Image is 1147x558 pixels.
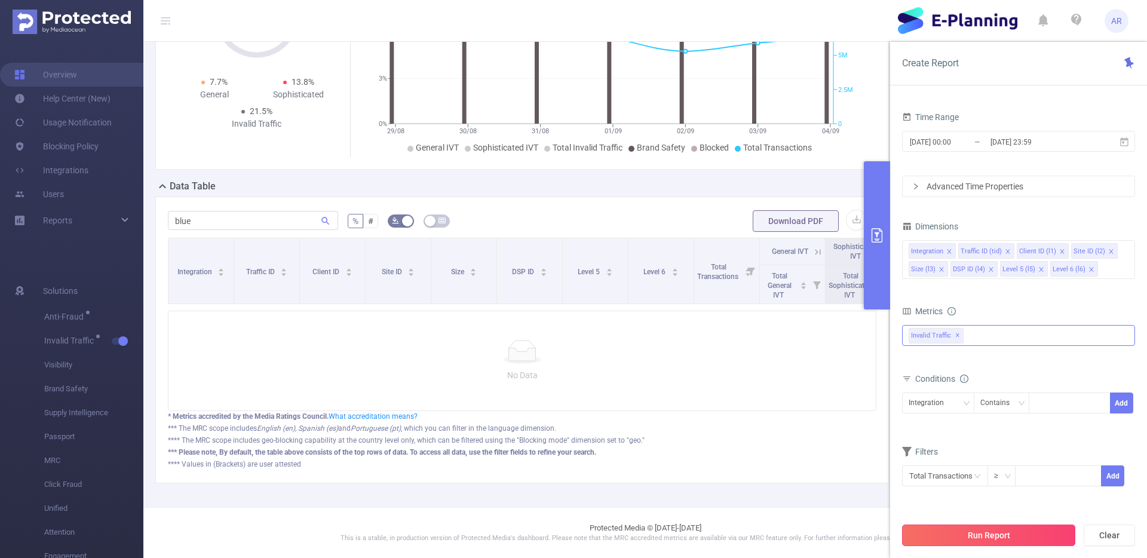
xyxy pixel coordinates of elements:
[911,244,943,259] div: Integration
[392,217,399,224] i: icon: bg-colors
[1000,261,1048,277] li: Level 5 (l5)
[44,353,143,377] span: Visibility
[606,271,612,275] i: icon: caret-down
[214,118,299,130] div: Invalid Traffic
[345,271,352,275] i: icon: caret-down
[671,266,678,270] i: icon: caret-up
[512,268,536,276] span: DSP ID
[168,435,876,446] div: **** The MRC scope includes geo-blocking capability at the country level only, which can be filte...
[578,268,602,276] span: Level 5
[553,143,622,152] span: Total Invalid Traffic
[217,266,225,274] div: Sort
[912,183,919,190] i: icon: right
[246,268,277,276] span: Traffic ID
[473,143,538,152] span: Sophisticated IVT
[1017,243,1069,259] li: Client ID (l1)
[960,375,968,383] i: icon: info-circle
[911,262,936,277] div: Size (l3)
[14,87,111,111] a: Help Center (New)
[13,10,131,34] img: Protected Media
[178,369,866,382] p: No Data
[14,182,64,206] a: Users
[459,127,476,135] tspan: 30/08
[700,143,729,152] span: Blocked
[1084,525,1135,546] button: Clear
[470,266,477,270] i: icon: caret-up
[947,307,956,315] i: icon: info-circle
[1018,400,1025,408] i: icon: down
[329,412,418,421] a: What accreditation means?
[829,272,872,299] span: Total Sophisticated IVT
[416,143,459,152] span: General IVT
[168,447,876,458] div: *** Please note, By default, the table above consists of the top rows of data. To access all data...
[257,88,341,101] div: Sophisticated
[939,266,944,274] i: icon: close
[173,88,257,101] div: General
[379,120,387,128] tspan: 0%
[671,271,678,275] i: icon: caret-down
[1004,473,1011,481] i: icon: down
[946,249,952,256] i: icon: close
[408,271,415,275] i: icon: caret-down
[606,266,612,270] i: icon: caret-up
[292,77,314,87] span: 13.8%
[833,243,877,260] span: Sophisticated IVT
[768,272,792,299] span: Total General IVT
[382,268,404,276] span: Site ID
[44,336,98,345] span: Invalid Traffic
[14,134,99,158] a: Blocking Policy
[44,312,88,321] span: Anti-Fraud
[902,222,958,231] span: Dimensions
[210,77,228,87] span: 7.7%
[438,217,446,224] i: icon: table
[168,211,338,230] input: Search...
[168,423,876,434] div: *** The MRC scope includes and , which you can filter in the language dimension.
[915,374,968,384] span: Conditions
[540,271,547,275] i: icon: caret-down
[697,263,740,281] span: Total Transactions
[1002,262,1035,277] div: Level 5 (l5)
[955,329,960,343] span: ✕
[387,127,404,135] tspan: 29/08
[961,244,1002,259] div: Traffic ID (tid)
[801,280,807,284] i: icon: caret-up
[909,243,956,259] li: Integration
[902,306,943,316] span: Metrics
[821,127,839,135] tspan: 04/09
[994,466,1007,486] div: ≥
[902,112,959,122] span: Time Range
[1038,266,1044,274] i: icon: close
[743,238,759,303] i: Filter menu
[44,377,143,401] span: Brand Safety
[407,266,415,274] div: Sort
[1110,393,1133,413] button: Add
[44,473,143,496] span: Click Fraud
[1019,244,1056,259] div: Client ID (l1)
[958,243,1014,259] li: Traffic ID (tid)
[379,75,387,83] tspan: 3%
[44,425,143,449] span: Passport
[368,216,373,226] span: #
[980,393,1018,413] div: Contains
[540,266,547,270] i: icon: caret-up
[1074,244,1105,259] div: Site ID (l2)
[170,179,216,194] h2: Data Table
[753,210,839,232] button: Download PDF
[772,247,808,256] span: General IVT
[838,52,848,60] tspan: 5M
[173,534,1117,544] p: This is a stable, in production version of Protected Media's dashboard. Please note that the MRC ...
[280,266,287,274] div: Sort
[14,111,112,134] a: Usage Notification
[352,216,358,226] span: %
[902,57,959,69] span: Create Report
[1108,249,1114,256] i: icon: close
[345,266,352,274] div: Sort
[345,266,352,270] i: icon: caret-up
[1050,261,1098,277] li: Level 6 (l6)
[281,271,287,275] i: icon: caret-down
[257,424,338,433] i: English (en), Spanish (es)
[43,216,72,225] span: Reports
[1071,243,1118,259] li: Site ID (l2)
[950,261,998,277] li: DSP ID (l4)
[44,449,143,473] span: MRC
